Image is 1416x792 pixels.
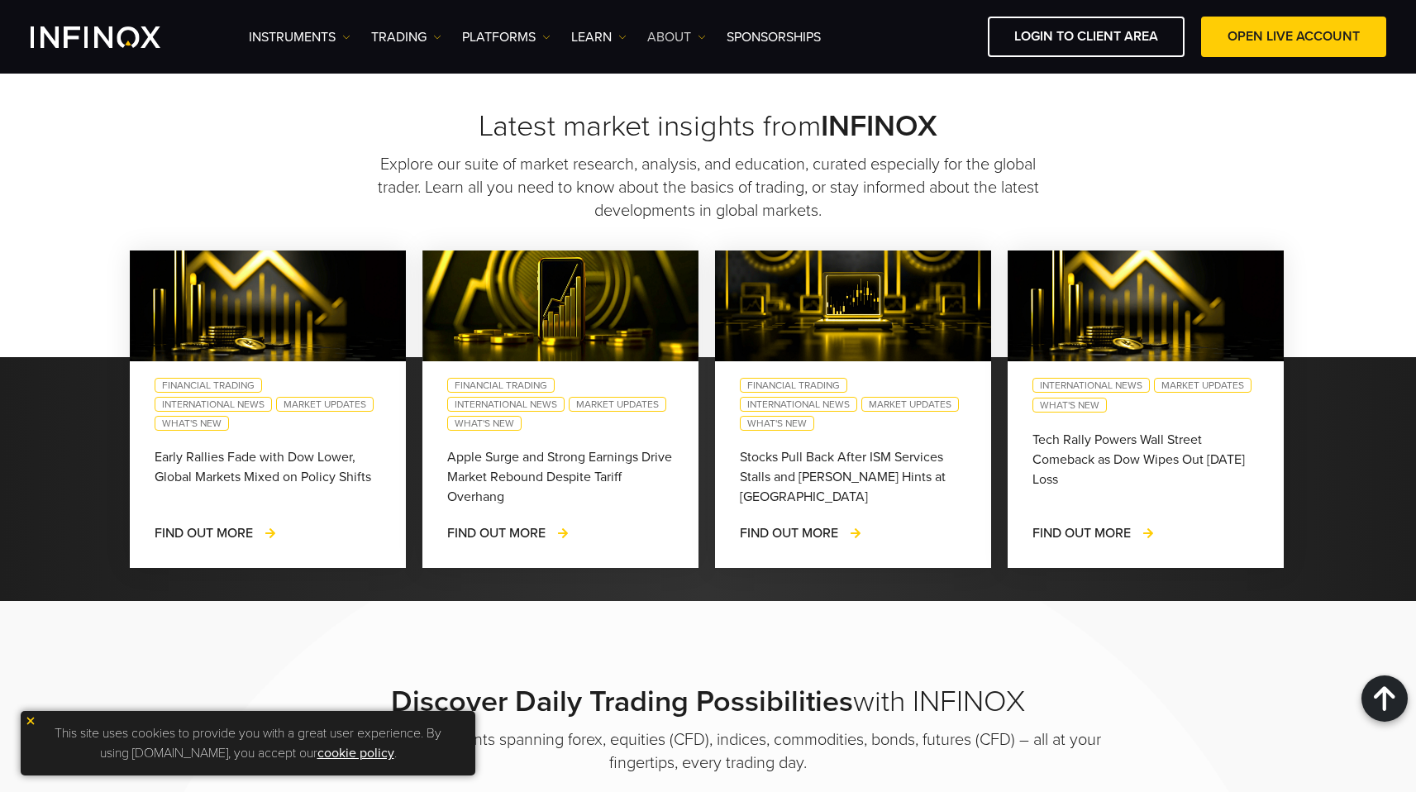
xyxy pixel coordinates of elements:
span: FIND OUT MORE [1032,525,1131,542]
a: Instruments [249,27,350,47]
a: OPEN LIVE ACCOUNT [1201,17,1386,57]
div: Early Rallies Fade with Dow Lower, Global Markets Mixed on Policy Shifts [155,447,381,507]
div: Apple Surge and Strong Earnings Drive Market Rebound Despite Tariff Overhang [447,447,674,507]
a: FIND OUT MORE [740,523,863,543]
a: What's New [740,416,814,431]
a: SPONSORSHIPS [727,27,821,47]
div: Tech Rally Powers Wall Street Comeback as Dow Wipes Out [DATE] Loss [1032,430,1259,489]
a: Market Updates [861,397,959,412]
a: Financial Trading [447,378,555,393]
div: Stocks Pull Back After ISM Services Stalls and [PERSON_NAME] Hints at [GEOGRAPHIC_DATA] [740,447,966,507]
a: What's New [155,416,229,431]
a: Financial Trading [155,378,262,393]
a: LOGIN TO CLIENT AREA [988,17,1185,57]
a: International News [155,397,272,412]
a: What's New [1032,398,1107,413]
strong: INFINOX [821,108,937,144]
span: FIND OUT MORE [447,525,546,542]
span: FIND OUT MORE [155,525,253,542]
a: ABOUT [647,27,706,47]
p: This site uses cookies to provide you with a great user experience. By using [DOMAIN_NAME], you a... [29,719,467,767]
a: International News [740,397,857,412]
a: Financial Trading [740,378,847,393]
a: Market Updates [1154,378,1252,393]
span: FIND OUT MORE [740,525,838,542]
p: Explore our suite of market research, analysis, and education, curated especially for the global ... [375,153,1042,222]
strong: Discover Daily Trading Possibilities [391,684,853,719]
a: FIND OUT MORE [1032,523,1156,543]
a: International News [447,397,565,412]
a: INFINOX Logo [31,26,199,48]
a: What's New [447,416,522,431]
a: Market Updates [569,397,666,412]
a: FIND OUT MORE [155,523,278,543]
img: yellow close icon [25,715,36,727]
h2: with INFINOX [295,684,1122,720]
a: Learn [571,27,627,47]
h2: Latest market insights from [130,108,1287,145]
a: cookie policy [317,745,394,761]
a: TRADING [371,27,441,47]
a: PLATFORMS [462,27,551,47]
a: Market Updates [276,397,374,412]
a: International News [1032,378,1150,393]
p: Access 900+ instruments spanning forex, equities (CFD), indices, commodities, bonds, futures (CFD... [295,728,1122,775]
a: FIND OUT MORE [447,523,570,543]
